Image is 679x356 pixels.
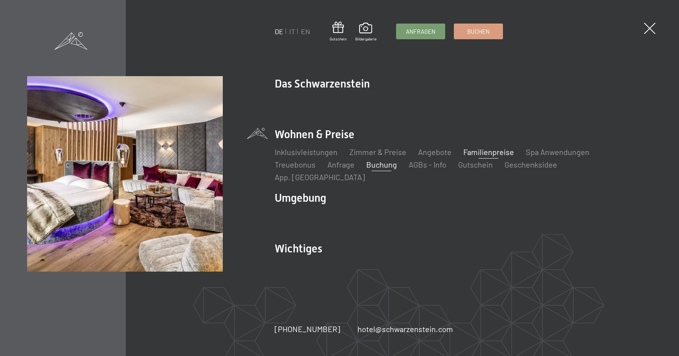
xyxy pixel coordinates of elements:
[458,160,493,169] a: Gutschein
[275,147,338,157] a: Inklusivleistungen
[275,324,340,334] span: [PHONE_NUMBER]
[418,147,451,157] a: Angebote
[349,147,406,157] a: Zimmer & Preise
[330,22,347,42] a: Gutschein
[358,323,453,334] a: hotel@schwarzenstein.com
[463,147,514,157] a: Familienpreise
[467,27,490,36] span: Buchen
[396,24,445,39] a: Anfragen
[409,160,446,169] a: AGBs - Info
[355,36,376,42] span: Bildergalerie
[406,27,435,36] span: Anfragen
[275,172,365,182] a: App. [GEOGRAPHIC_DATA]
[301,27,310,36] a: EN
[275,323,340,334] a: [PHONE_NUMBER]
[355,23,376,42] a: Bildergalerie
[275,27,283,36] a: DE
[289,27,295,36] a: IT
[505,160,557,169] a: Geschenksidee
[330,36,347,42] span: Gutschein
[526,147,589,157] a: Spa Anwendungen
[454,24,503,39] a: Buchen
[275,160,316,169] a: Treuebonus
[366,160,397,169] a: Buchung
[327,160,354,169] a: Anfrage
